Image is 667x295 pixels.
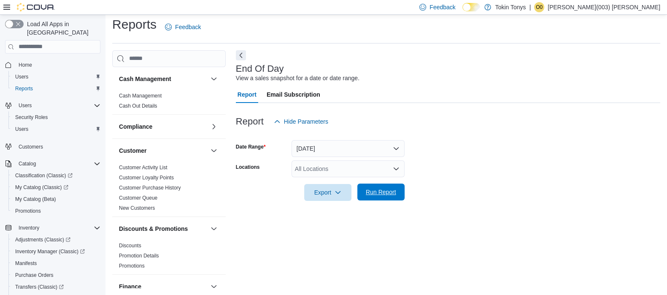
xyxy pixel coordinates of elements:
[15,272,54,279] span: Purchase Orders
[119,122,207,131] button: Compliance
[12,246,88,257] a: Inventory Manager (Classic)
[529,2,531,12] p: |
[162,19,204,35] a: Feedback
[12,282,100,292] span: Transfers (Classic)
[270,113,332,130] button: Hide Parameters
[119,146,207,155] button: Customer
[366,188,396,196] span: Run Report
[209,122,219,132] button: Compliance
[112,16,157,33] h1: Reports
[119,282,141,291] h3: Finance
[15,223,43,233] button: Inventory
[175,23,201,31] span: Feedback
[357,184,405,200] button: Run Report
[15,159,100,169] span: Catalog
[119,263,145,269] a: Promotions
[119,263,145,269] span: Promotions
[119,164,167,171] span: Customer Activity List
[12,72,32,82] a: Users
[12,72,100,82] span: Users
[15,184,68,191] span: My Catalog (Classic)
[12,258,40,268] a: Manifests
[119,75,207,83] button: Cash Management
[12,171,100,181] span: Classification (Classic)
[8,281,104,293] a: Transfers (Classic)
[15,223,100,233] span: Inventory
[209,281,219,292] button: Finance
[15,73,28,80] span: Users
[2,59,104,71] button: Home
[462,3,480,12] input: Dark Mode
[19,143,43,150] span: Customers
[12,112,100,122] span: Security Roles
[2,158,104,170] button: Catalog
[2,100,104,111] button: Users
[119,225,207,233] button: Discounts & Promotions
[12,270,100,280] span: Purchase Orders
[12,246,100,257] span: Inventory Manager (Classic)
[209,74,219,84] button: Cash Management
[292,140,405,157] button: [DATE]
[8,193,104,205] button: My Catalog (Beta)
[119,146,146,155] h3: Customer
[2,140,104,152] button: Customers
[12,84,36,94] a: Reports
[119,103,157,109] a: Cash Out Details
[15,141,100,152] span: Customers
[12,112,51,122] a: Security Roles
[119,75,171,83] h3: Cash Management
[238,86,257,103] span: Report
[15,85,33,92] span: Reports
[12,171,76,181] a: Classification (Classic)
[12,194,100,204] span: My Catalog (Beta)
[119,243,141,249] a: Discounts
[112,241,226,274] div: Discounts & Promotions
[119,253,159,259] a: Promotion Details
[236,116,264,127] h3: Report
[119,165,167,171] a: Customer Activity List
[8,181,104,193] a: My Catalog (Classic)
[12,270,57,280] a: Purchase Orders
[15,142,46,152] a: Customers
[15,100,35,111] button: Users
[24,20,100,37] span: Load All Apps in [GEOGRAPHIC_DATA]
[15,114,48,121] span: Security Roles
[112,162,226,217] div: Customer
[8,83,104,95] button: Reports
[8,170,104,181] a: Classification (Classic)
[15,159,39,169] button: Catalog
[8,234,104,246] a: Adjustments (Classic)
[119,175,174,181] a: Customer Loyalty Points
[119,184,181,191] span: Customer Purchase History
[536,2,543,12] span: O0
[12,282,67,292] a: Transfers (Classic)
[15,126,28,133] span: Users
[12,235,74,245] a: Adjustments (Classic)
[12,258,100,268] span: Manifests
[548,2,660,12] p: [PERSON_NAME](003) [PERSON_NAME]
[119,92,162,99] span: Cash Management
[12,182,100,192] span: My Catalog (Classic)
[119,185,181,191] a: Customer Purchase History
[119,242,141,249] span: Discounts
[112,91,226,114] div: Cash Management
[119,195,157,201] a: Customer Queue
[19,225,39,231] span: Inventory
[236,64,284,74] h3: End Of Day
[236,74,359,83] div: View a sales snapshot for a date or date range.
[15,284,64,290] span: Transfers (Classic)
[15,60,35,70] a: Home
[429,3,455,11] span: Feedback
[119,205,155,211] a: New Customers
[119,122,152,131] h3: Compliance
[19,62,32,68] span: Home
[119,282,207,291] button: Finance
[15,60,100,70] span: Home
[8,246,104,257] a: Inventory Manager (Classic)
[12,235,100,245] span: Adjustments (Classic)
[309,184,346,201] span: Export
[17,3,55,11] img: Cova
[12,124,32,134] a: Users
[209,146,219,156] button: Customer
